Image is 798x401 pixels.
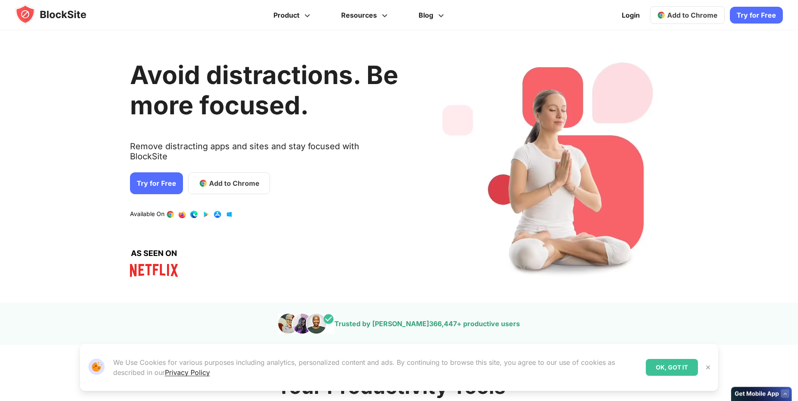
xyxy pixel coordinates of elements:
[705,364,711,371] img: Close
[130,172,183,194] a: Try for Free
[667,11,718,19] span: Add to Chrome
[165,368,210,377] a: Privacy Policy
[730,7,783,24] a: Try for Free
[334,319,520,328] text: Trusted by [PERSON_NAME] + productive users
[650,6,725,24] a: Add to Chrome
[188,172,270,194] a: Add to Chrome
[209,178,260,188] span: Add to Chrome
[278,313,334,334] img: pepole images
[646,359,698,376] div: OK, GOT IT
[130,210,164,219] text: Available On
[130,141,398,168] text: Remove distracting apps and sites and stay focused with BlockSite
[113,357,639,377] p: We Use Cookies for various purposes including analytics, personalized content and ads. By continu...
[617,5,645,25] a: Login
[15,4,103,24] img: blocksite-icon.5d769676.svg
[429,319,457,328] span: 366,447
[130,60,398,120] h1: Avoid distractions. Be more focused.
[657,11,665,19] img: chrome-icon.svg
[703,362,713,373] button: Close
